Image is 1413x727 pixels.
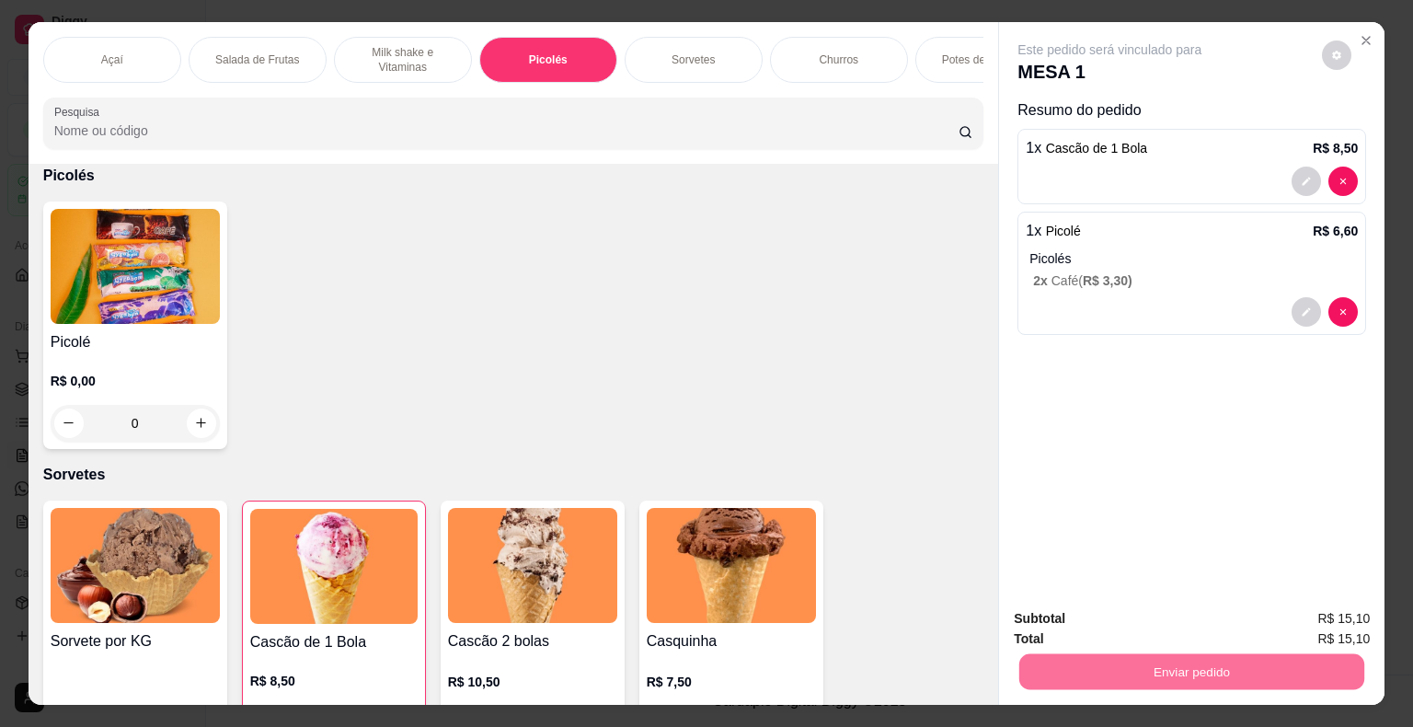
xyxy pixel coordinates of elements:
[647,673,816,691] p: R$ 7,50
[1017,99,1366,121] p: Resumo do pedido
[647,508,816,623] img: product-image
[54,121,959,140] input: Pesquisa
[51,209,220,324] img: product-image
[1017,59,1201,85] p: MESA 1
[54,104,106,120] label: Pesquisa
[1033,273,1051,288] span: 2 x
[448,673,617,691] p: R$ 10,50
[1017,40,1201,59] p: Este pedido será vinculado para
[350,45,456,75] p: Milk shake e Vitaminas
[448,630,617,652] h4: Cascão 2 bolas
[51,508,220,623] img: product-image
[1046,224,1081,238] span: Picolé
[1292,297,1321,327] button: decrease-product-quantity
[1083,273,1132,288] span: R$ 3,30 )
[1046,141,1148,156] span: Cascão de 1 Bola
[250,631,418,653] h4: Cascão de 1 Bola
[1033,271,1358,290] p: Café (
[1328,167,1358,196] button: decrease-product-quantity
[1351,26,1381,55] button: Close
[51,372,220,390] p: R$ 0,00
[1019,654,1364,690] button: Enviar pedido
[672,52,715,67] p: Sorvetes
[51,331,220,353] h4: Picolé
[1313,139,1358,157] p: R$ 8,50
[1029,249,1358,268] p: Picolés
[448,508,617,623] img: product-image
[1313,222,1358,240] p: R$ 6,60
[942,52,1027,67] p: Potes de Sorvete
[1328,297,1358,327] button: decrease-product-quantity
[1292,167,1321,196] button: decrease-product-quantity
[1322,40,1351,70] button: decrease-product-quantity
[43,165,984,187] p: Picolés
[819,52,858,67] p: Churros
[1026,220,1081,242] p: 1 x
[647,630,816,652] h4: Casquinha
[529,52,568,67] p: Picolés
[215,52,299,67] p: Salada de Frutas
[51,630,220,652] h4: Sorvete por KG
[101,52,123,67] p: Açaí
[43,464,984,486] p: Sorvetes
[1026,137,1147,159] p: 1 x
[250,672,418,690] p: R$ 8,50
[250,509,418,624] img: product-image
